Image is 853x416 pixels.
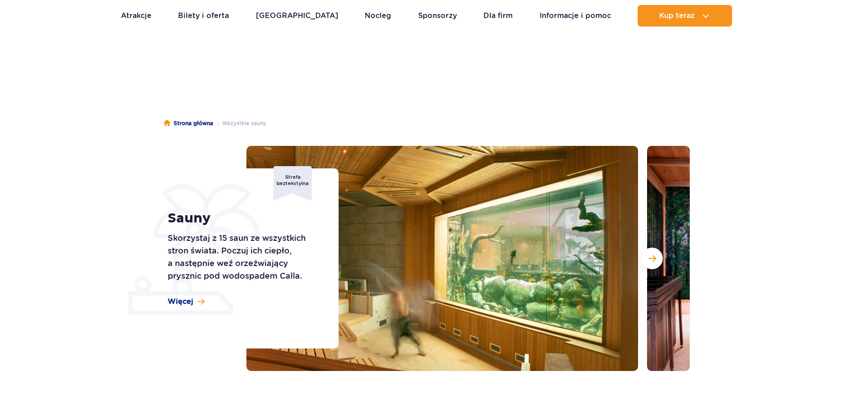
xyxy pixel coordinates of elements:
[483,5,513,27] a: Dla firm
[121,5,152,27] a: Atrakcje
[168,297,193,307] span: Więcej
[246,146,638,371] img: Sauna w strefie Relax z dużym akwarium na ścianie, przytulne wnętrze i drewniane ławki
[256,5,338,27] a: [GEOGRAPHIC_DATA]
[168,210,318,226] h1: Sauny
[641,248,663,269] button: Następny slajd
[178,5,229,27] a: Bilety i oferta
[540,5,611,27] a: Informacje i pomoc
[273,166,312,201] div: Strefa beztekstylna
[418,5,457,27] a: Sponsorzy
[638,5,732,27] button: Kup teraz
[659,12,695,20] span: Kup teraz
[365,5,391,27] a: Nocleg
[164,119,213,128] a: Strona główna
[168,297,205,307] a: Więcej
[213,119,266,128] li: Wszystkie sauny
[168,232,318,282] p: Skorzystaj z 15 saun ze wszystkich stron świata. Poczuj ich ciepło, a następnie weź orzeźwiający ...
